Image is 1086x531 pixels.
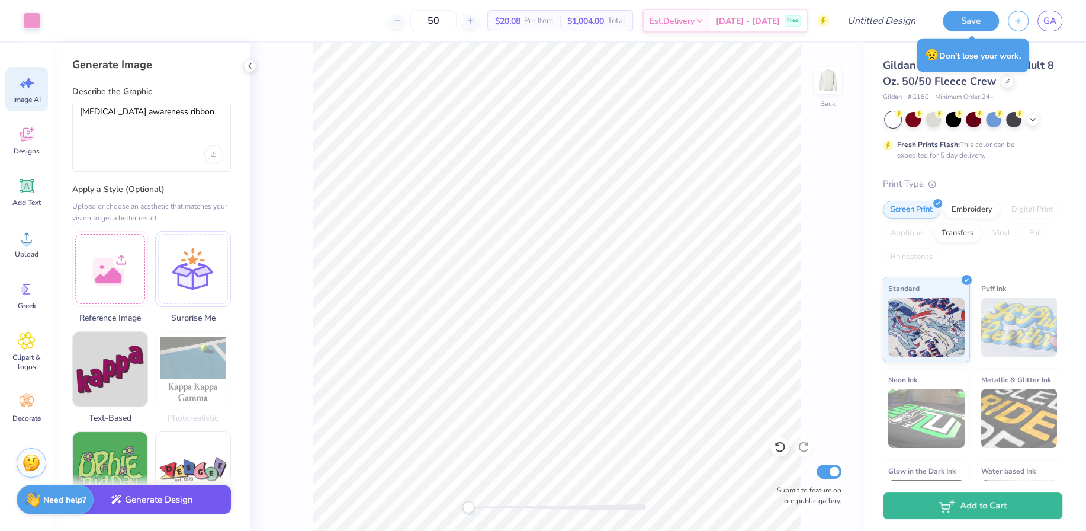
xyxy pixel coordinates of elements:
span: Water based Ink [981,465,1036,477]
div: Upload or choose an aesthetic that matches your vision to get a better result [72,200,231,224]
span: Per Item [524,15,553,27]
span: Gildan Adult Heavy Blend Adult 8 Oz. 50/50 Fleece Crew [883,58,1054,88]
img: Text-Based [73,332,147,407]
span: 😥 [925,47,939,63]
span: Free [787,17,798,25]
span: Text-Based [72,412,148,424]
span: Est. Delivery [650,15,695,27]
div: Digital Print [1004,201,1061,219]
img: Puff Ink [981,298,1058,357]
span: [DATE] - [DATE] [716,15,780,27]
span: $1,004.00 [567,15,604,27]
div: Foil [1021,225,1049,242]
span: Gildan [883,92,902,103]
div: Screen Print [883,201,940,219]
span: Upload [15,249,38,259]
img: Photorealistic [156,332,230,407]
span: Metallic & Glitter Ink [981,373,1051,386]
a: GA [1037,11,1062,31]
strong: Need help? [43,494,86,506]
img: 60s & 70s [73,432,147,507]
img: 80s & 90s [156,432,230,507]
img: Standard [888,298,965,357]
label: Submit to feature on our public gallery. [770,485,841,506]
button: Save [943,11,999,31]
label: Apply a Style (Optional) [72,184,231,196]
span: Glow in the Dark Ink [888,465,956,477]
span: Total [608,15,625,27]
span: Decorate [12,414,41,423]
span: GA [1043,14,1056,28]
div: Embroidery [944,201,1000,219]
span: Puff Ink [981,282,1006,295]
input: Untitled Design [838,9,925,33]
button: Add to Cart [883,492,1062,519]
input: – – [410,10,457,31]
span: Reference Image [72,312,148,324]
span: Photorealistic [155,412,231,424]
span: Clipart & logos [7,353,46,372]
span: Image AI [13,95,41,104]
div: This color can be expedited for 5 day delivery. [897,139,1043,161]
div: Vinyl [985,225,1018,242]
div: Generate Image [72,57,231,72]
div: Don’t lose your work. [917,39,1029,72]
span: Standard [888,282,920,295]
img: Metallic & Glitter Ink [981,389,1058,448]
span: Minimum Order: 24 + [935,92,994,103]
strong: Fresh Prints Flash: [897,140,960,149]
textarea: [MEDICAL_DATA] awareness ribbon [80,107,223,136]
div: Accessibility label [462,501,474,513]
img: Back [816,69,840,92]
label: Describe the Graphic [72,86,231,98]
div: Upload image [204,145,223,164]
span: # G180 [908,92,929,103]
div: Transfers [934,225,981,242]
span: Designs [14,146,40,156]
span: Add Text [12,198,41,207]
span: $20.08 [495,15,520,27]
div: Applique [883,225,930,242]
span: Neon Ink [888,373,917,386]
span: Greek [18,301,36,311]
div: Print Type [883,177,1062,191]
div: Rhinestones [883,248,940,266]
span: Surprise Me [155,312,231,324]
img: Neon Ink [888,389,965,448]
div: Back [820,98,836,109]
button: Generate Design [72,485,231,514]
